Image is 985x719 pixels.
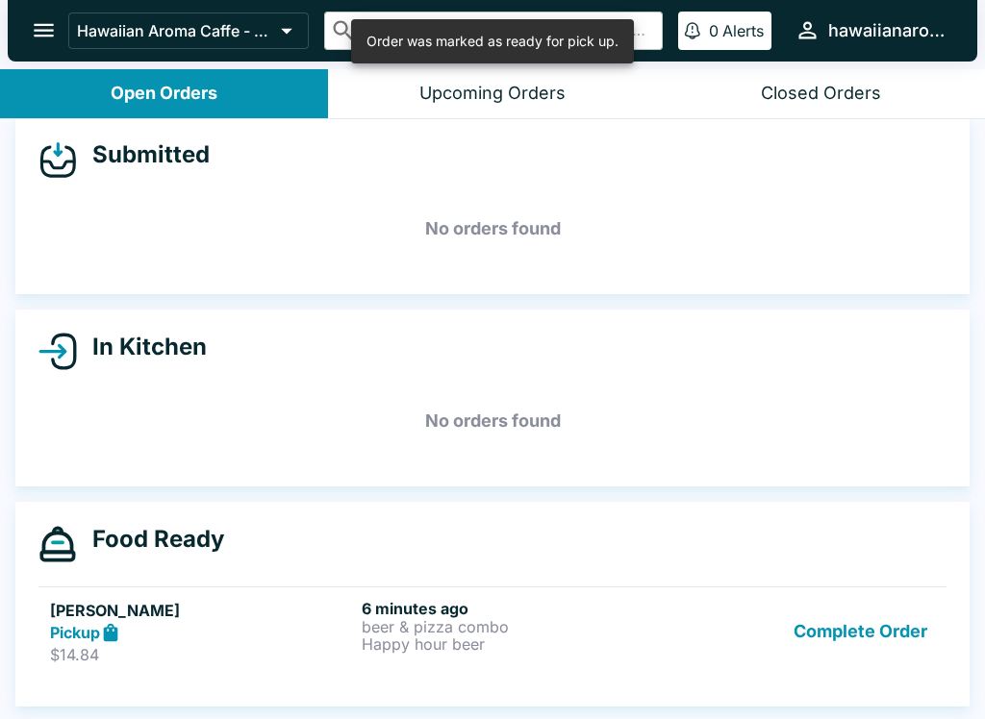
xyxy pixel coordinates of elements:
[50,645,354,664] p: $14.84
[362,599,666,618] h6: 6 minutes ago
[828,19,947,42] div: hawaiianaromacaffe
[761,83,881,105] div: Closed Orders
[77,525,224,554] h4: Food Ready
[709,21,719,40] p: 0
[722,21,764,40] p: Alerts
[38,586,947,677] a: [PERSON_NAME]Pickup$14.846 minutes agobeer & pizza comboHappy hour beerComplete Order
[68,12,309,49] button: Hawaiian Aroma Caffe - Waikiki Beachcomber
[362,618,666,635] p: beer & pizza combo
[50,623,100,642] strong: Pickup
[38,386,947,456] h5: No orders found
[419,83,566,105] div: Upcoming Orders
[50,599,354,622] h5: [PERSON_NAME]
[366,25,619,58] div: Order was marked as ready for pick up.
[77,21,273,40] p: Hawaiian Aroma Caffe - Waikiki Beachcomber
[77,333,207,361] h4: In Kitchen
[786,599,935,665] button: Complete Order
[787,10,954,51] button: hawaiianaromacaffe
[19,6,68,55] button: open drawer
[362,635,666,653] p: Happy hour beer
[38,194,947,263] h5: No orders found
[77,140,210,169] h4: Submitted
[111,83,217,105] div: Open Orders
